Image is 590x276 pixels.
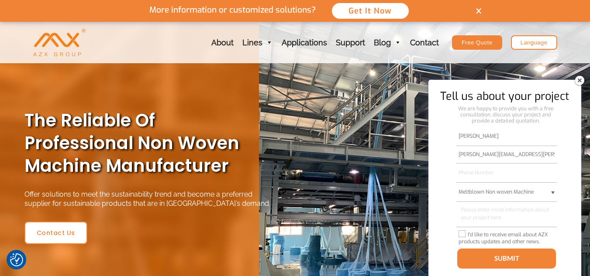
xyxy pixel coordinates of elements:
span: Contact Us [37,230,75,236]
button: Consent Preferences [10,253,23,266]
a: Applications [277,22,331,63]
a: AZX Nonwoven Machine [33,38,86,46]
a: Language [511,35,557,50]
p: More information or customized solutions? [142,5,323,15]
a: About [207,22,238,63]
a: Lines [238,22,277,63]
a: Contact [406,22,443,63]
a: Contact Us [24,221,87,244]
div: Offer solutions to meet the sustainability trend and become a preferred supplier for sustainable ... [24,181,278,217]
a: Free Quote [452,35,502,50]
img: Revisit consent button [10,253,23,266]
h2: The Reliable of Professional Non Woven Machine Manufacturer [24,109,278,177]
a: Support [331,22,369,63]
a: Blog [369,22,406,63]
button: Get It Now [331,2,410,20]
